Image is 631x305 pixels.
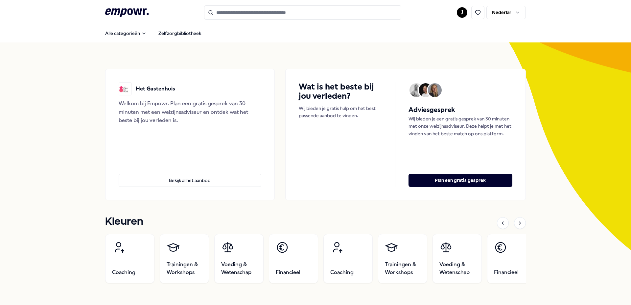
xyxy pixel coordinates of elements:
[167,261,198,275] font: Trainingen & Workshops
[323,234,373,283] a: Coaching
[457,7,467,18] button: J
[487,234,536,283] a: Financieel
[204,5,401,20] input: Zoeken naar producten, categorieën of subcategorieën
[105,234,154,283] a: Coaching
[461,9,463,15] font: J
[119,163,261,187] a: Bekijk al het aanbod
[330,269,354,275] font: Coaching
[385,261,416,275] font: Trainingen & Workshops
[112,269,135,275] font: Coaching
[158,31,201,36] font: Zelfzorgbibliotheek
[269,234,318,283] a: Financieel
[432,234,482,283] a: Voeding & Wetenschap
[409,83,423,97] img: Avatar
[105,216,143,227] font: Kleuren
[153,27,206,40] a: Zelfzorgbibliotheek
[428,83,442,97] img: Avatar
[221,261,251,275] font: Voeding & Wetenschap
[409,106,455,114] font: Adviesgesprek
[494,269,519,275] font: Financieel
[105,31,140,36] font: Alle categorieën
[136,86,175,92] font: Het Gastenhuis
[419,83,432,97] img: Avatar
[409,116,511,136] font: Wij bieden je een gratis gesprek van 30 minuten met onze welzijnsadviseur. Deze helpt je met het ...
[439,261,470,275] font: Voeding & Wetenschap
[169,178,211,183] font: Bekijk al het aanbod
[160,234,209,283] a: Trainingen & Workshops
[299,106,376,118] font: Wij bieden je gratis hulp om het best passende aanbod te vinden.
[119,100,248,123] font: Welkom bij Empowr. Plan een gratis gesprek van 30 minuten met een welzijnsadviseur en ontdek wat ...
[435,178,486,183] font: Plan een gratis gesprek
[119,82,132,95] img: Het Gastenhuis
[214,234,264,283] a: Voeding & Wetenschap
[100,27,152,40] button: Alle categorieën
[276,269,300,275] font: Financieel
[409,174,512,187] button: Plan een gratis gesprek
[378,234,427,283] a: Trainingen & Workshops
[119,174,261,187] button: Bekijk al het aanbod
[100,27,206,40] nav: Voornaamst
[299,82,374,101] font: Wat is het beste bij jou verleden?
